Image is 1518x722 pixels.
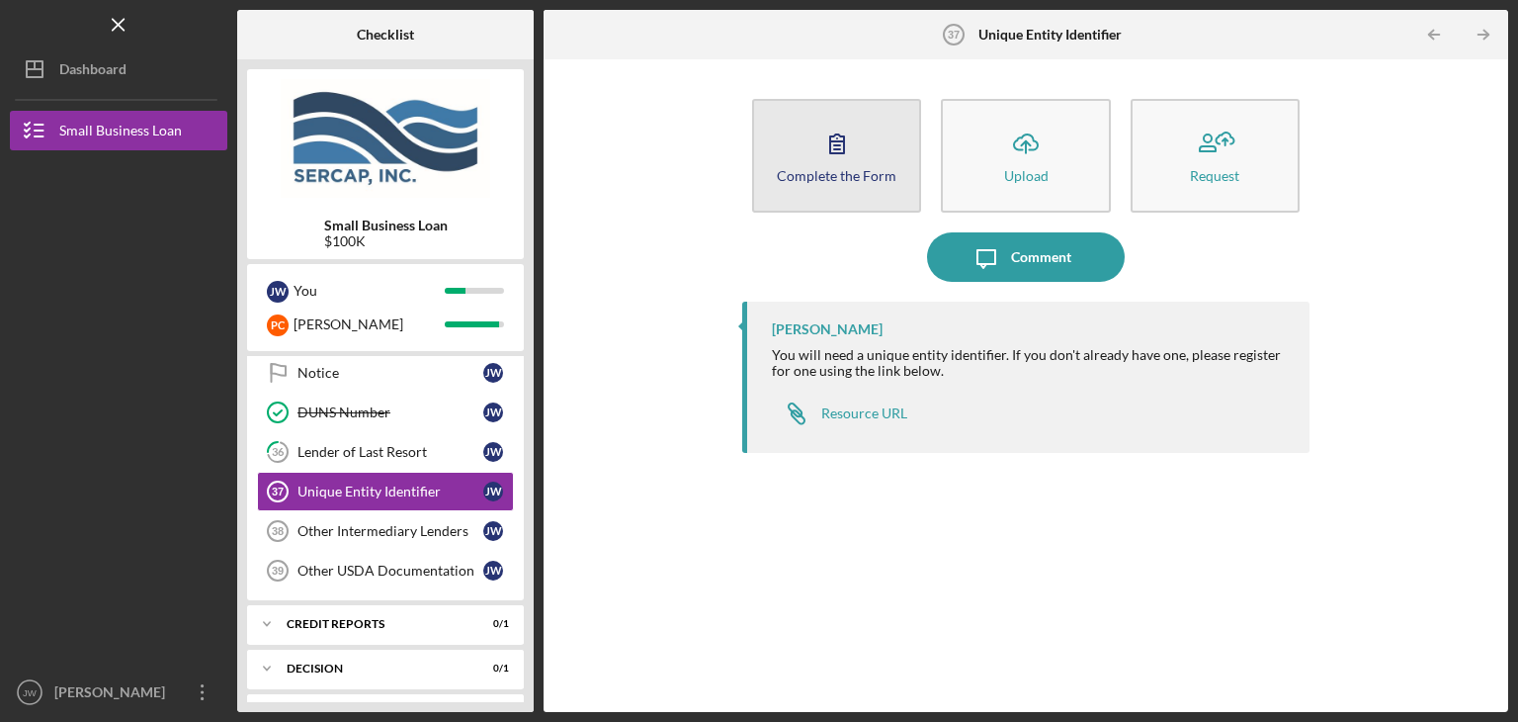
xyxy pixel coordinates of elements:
[483,482,503,501] div: J W
[297,563,483,579] div: Other USDA Documentation
[272,525,284,537] tspan: 38
[267,281,289,303] div: J W
[257,353,514,393] a: NoticeJW
[324,233,448,249] div: $100K
[772,321,883,337] div: [PERSON_NAME]
[927,232,1125,282] button: Comment
[777,168,896,183] div: Complete the Form
[1190,168,1239,183] div: Request
[287,618,460,630] div: credit reports
[772,394,907,433] a: Resource URL
[23,687,38,698] text: JW
[257,472,514,511] a: 37Unique Entity IdentifierJW
[267,315,289,336] div: P C
[287,663,460,675] div: Decision
[483,561,503,581] div: J W
[473,663,509,675] div: 0 / 1
[821,406,907,421] div: Resource URL
[1131,99,1300,213] button: Request
[1004,168,1049,183] div: Upload
[948,29,960,41] tspan: 37
[941,99,1110,213] button: Upload
[483,363,503,383] div: J W
[297,444,483,460] div: Lender of Last Resort
[752,99,921,213] button: Complete the Form
[247,79,524,198] img: Product logo
[294,274,445,308] div: You
[357,27,414,43] b: Checklist
[10,673,227,712] button: JW[PERSON_NAME]
[59,49,126,94] div: Dashboard
[297,365,483,381] div: Notice
[324,218,448,233] b: Small Business Loan
[257,511,514,551] a: 38Other Intermediary LendersJW
[272,446,285,459] tspan: 36
[978,27,1122,43] b: Unique Entity Identifier
[272,486,284,497] tspan: 37
[257,393,514,432] a: DUNS NumberJW
[297,405,483,420] div: DUNS Number
[297,484,483,499] div: Unique Entity Identifier
[294,308,445,341] div: [PERSON_NAME]
[483,403,503,422] div: J W
[272,565,284,577] tspan: 39
[10,111,227,150] button: Small Business Loan
[483,442,503,462] div: J W
[1011,232,1071,282] div: Comment
[483,521,503,541] div: J W
[49,673,178,717] div: [PERSON_NAME]
[473,618,509,630] div: 0 / 1
[59,111,182,155] div: Small Business Loan
[257,432,514,472] a: 36Lender of Last ResortJW
[10,49,227,89] button: Dashboard
[772,347,1290,379] div: You will need a unique entity identifier. If you don't already have one, please register for one ...
[297,523,483,539] div: Other Intermediary Lenders
[257,551,514,590] a: 39Other USDA DocumentationJW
